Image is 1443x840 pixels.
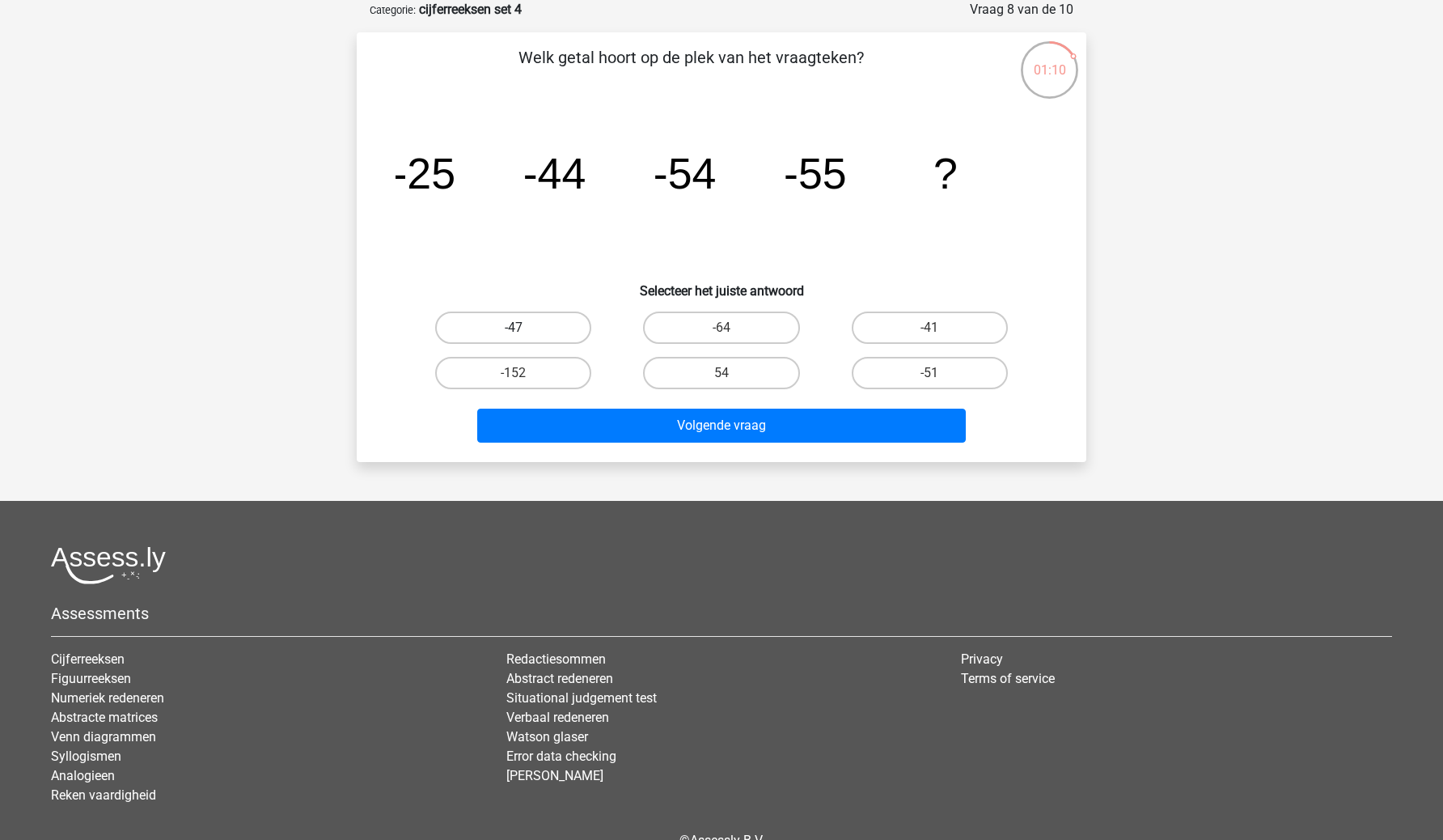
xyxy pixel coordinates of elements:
a: Analogieen [51,768,115,783]
a: Figuurreeksen [51,671,131,686]
button: Volgende vraag [477,409,967,443]
small: Categorie: [370,4,416,16]
p: Welk getal hoort op de plek van het vraagteken? [383,45,1000,94]
a: [PERSON_NAME] [506,768,603,783]
tspan: ? [933,149,958,197]
div: 01:10 [1019,40,1080,80]
strong: cijferreeksen set 4 [419,2,522,17]
a: Situational judgement test [506,690,657,706]
a: Syllogismen [51,749,121,764]
label: -152 [435,357,591,389]
a: Abstracte matrices [51,710,158,725]
h6: Selecteer het juiste antwoord [383,270,1060,299]
a: Numeriek redeneren [51,690,164,706]
a: Reken vaardigheid [51,787,156,803]
label: -51 [852,357,1008,389]
a: Cijferreeksen [51,651,125,667]
label: -64 [643,312,799,344]
a: Watson glaser [506,729,588,745]
label: -47 [435,312,591,344]
tspan: -54 [654,149,717,197]
tspan: -25 [392,149,455,197]
a: Verbaal redeneren [506,710,609,725]
tspan: -55 [784,149,847,197]
label: 54 [643,357,799,389]
tspan: -44 [523,149,586,197]
img: Assessly logo [51,546,166,584]
a: Privacy [961,651,1003,667]
a: Redactiesommen [506,651,606,667]
a: Abstract redeneren [506,671,613,686]
label: -41 [852,312,1008,344]
a: Error data checking [506,749,616,764]
a: Venn diagrammen [51,729,156,745]
h5: Assessments [51,604,1392,623]
a: Terms of service [961,671,1055,686]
